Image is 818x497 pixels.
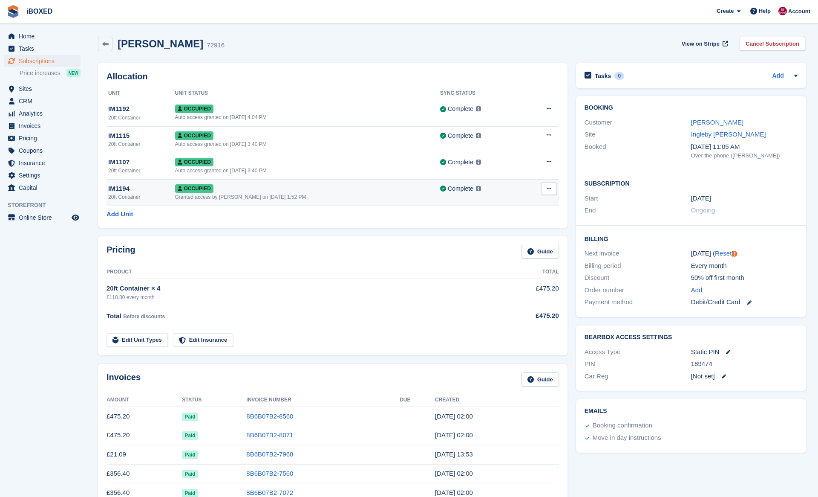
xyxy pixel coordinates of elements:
[691,206,715,214] span: Ongoing
[246,393,400,407] th: Invoice Number
[19,43,70,55] span: Tasks
[108,114,175,122] div: 20ft Container
[691,347,798,357] div: Static PIN
[108,193,175,201] div: 20ft Container
[4,157,81,169] a: menu
[691,194,711,203] time: 2025-03-07 01:00:00 UTC
[521,372,559,387] a: Guide
[182,431,198,440] span: Paid
[476,106,481,111] img: icon-info-grey-7440780725fd019a000dd9b08b2336e03edf1995a4989e88bcd33f0948082b44.svg
[489,265,559,279] th: Total
[175,131,213,140] span: Occupied
[595,72,611,80] h2: Tasks
[4,120,81,132] a: menu
[246,489,293,496] a: 8B6B07B2-7072
[19,169,70,181] span: Settings
[585,142,691,160] div: Booked
[585,372,691,381] div: Car Reg
[585,130,691,140] div: Site
[19,30,70,42] span: Home
[585,359,691,369] div: PIN
[8,201,85,209] span: Storefront
[400,393,435,407] th: Due
[440,87,523,100] th: Sync Status
[182,393,246,407] th: Status
[585,249,691,259] div: Next invoice
[435,489,473,496] time: 2025-06-07 01:00:47 UTC
[7,5,20,18] img: stora-icon-8386f47178a22dfd0bd8f6a31ec36ba5ce8667c1dd55bd0f319d3a0aa187defe.svg
[448,184,473,193] div: Complete
[175,193,441,201] div: Granted access by [PERSON_NAME] on [DATE] 1:52 PM
[731,250,738,258] div: Tooltip anchor
[175,158,213,166] span: Occupied
[717,7,734,15] span: Create
[4,83,81,95] a: menu
[70,212,81,223] a: Preview store
[246,450,293,458] a: 8B6B07B2-7968
[19,212,70,224] span: Online Store
[593,421,652,431] div: Booking confirmation
[435,413,473,420] time: 2025-09-07 01:00:48 UTC
[489,279,559,306] td: £475.20
[585,118,691,128] div: Customer
[19,182,70,194] span: Capital
[691,297,798,307] div: Debit/Credit Card
[585,408,798,415] h2: Emails
[788,7,810,16] span: Account
[435,431,473,439] time: 2025-08-07 01:00:50 UTC
[585,105,798,111] h2: Booking
[691,142,798,152] div: [DATE] 11:05 AM
[585,261,691,271] div: Billing period
[759,7,771,15] span: Help
[585,334,798,341] h2: BearBox Access Settings
[691,285,703,295] a: Add
[175,167,441,174] div: Auto access granted on [DATE] 3:40 PM
[19,120,70,132] span: Invoices
[435,393,559,407] th: Created
[585,297,691,307] div: Payment method
[691,131,766,138] a: Ingleby [PERSON_NAME]
[521,245,559,259] a: Guide
[435,450,473,458] time: 2025-08-01 12:53:12 UTC
[175,113,441,121] div: Auto access granted on [DATE] 4:04 PM
[20,69,60,77] span: Price increases
[123,314,165,320] span: Before discounts
[107,87,175,100] th: Unit
[593,433,661,443] div: Move in day instructions
[476,133,481,138] img: icon-info-grey-7440780725fd019a000dd9b08b2336e03edf1995a4989e88bcd33f0948082b44.svg
[108,104,175,114] div: IM1192
[107,245,135,259] h2: Pricing
[246,431,293,439] a: 8B6B07B2-8071
[175,140,441,148] div: Auto access granted on [DATE] 3:40 PM
[23,4,56,18] a: iBOXED
[435,470,473,477] time: 2025-07-07 01:00:13 UTC
[182,470,198,478] span: Paid
[585,234,798,243] h2: Billing
[207,41,225,50] div: 72916
[108,131,175,141] div: IM1115
[175,87,441,100] th: Unit Status
[246,470,293,477] a: 8B6B07B2-7560
[691,151,798,160] div: Over the phone ([PERSON_NAME])
[448,105,473,113] div: Complete
[678,37,730,51] a: View on Stripe
[19,108,70,119] span: Analytics
[182,450,198,459] span: Paid
[585,285,691,295] div: Order number
[19,55,70,67] span: Subscriptions
[614,72,624,80] div: 0
[107,426,182,445] td: £475.20
[772,71,784,81] a: Add
[691,273,798,283] div: 50% off first month
[691,372,798,381] div: [Not set]
[4,145,81,157] a: menu
[107,209,133,219] a: Add Unit
[19,83,70,95] span: Sites
[691,261,798,271] div: Every month
[4,30,81,42] a: menu
[4,95,81,107] a: menu
[585,347,691,357] div: Access Type
[107,393,182,407] th: Amount
[4,132,81,144] a: menu
[489,311,559,321] div: £475.20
